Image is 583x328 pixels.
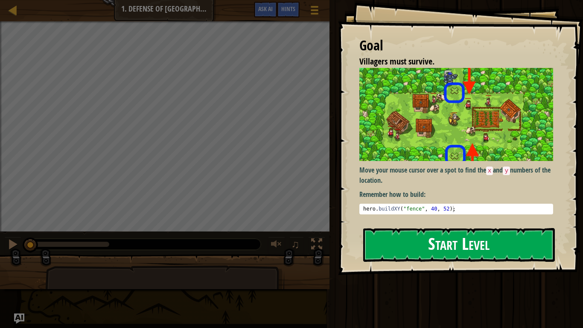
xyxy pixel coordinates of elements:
[349,56,551,68] li: Villagers must survive.
[308,237,325,254] button: Toggle fullscreen
[359,165,553,185] p: Move your mouse cursor over a spot to find the and numbers of the location.
[359,190,553,199] p: Remember how to build:
[258,5,273,13] span: Ask AI
[503,167,510,175] code: y
[4,237,21,254] button: Ctrl + P: Pause
[289,237,304,254] button: ♫
[359,68,553,161] img: Defense of plainswood
[359,56,434,67] span: Villagers must survive.
[254,2,277,18] button: Ask AI
[304,2,325,22] button: Show game menu
[486,167,493,175] code: x
[291,238,300,251] span: ♫
[359,36,553,56] div: Goal
[14,313,24,324] button: Ask AI
[281,5,295,13] span: Hints
[268,237,285,254] button: Adjust volume
[363,228,555,262] button: Start Level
